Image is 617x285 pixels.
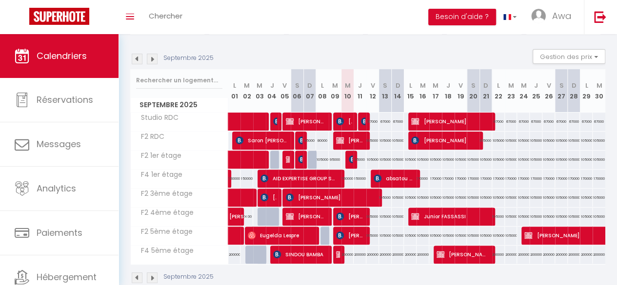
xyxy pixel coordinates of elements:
[29,8,89,25] img: Super Booking
[492,208,505,226] div: 105000
[530,246,542,264] div: 200000
[366,69,379,113] th: 12
[442,189,455,207] div: 105000
[273,245,326,264] span: SINDOU BAMBA
[341,170,354,188] div: 150000
[580,208,593,226] div: 105000
[530,69,542,113] th: 25
[379,113,392,131] div: 67000
[517,132,530,150] div: 105000
[316,69,329,113] th: 08
[132,151,184,161] span: F2 1er étage
[455,189,467,207] div: 105000
[571,81,576,90] abbr: D
[517,246,530,264] div: 200000
[307,81,312,90] abbr: D
[505,189,517,207] div: 105000
[8,4,37,33] button: Ouvrir le widget de chat LiveChat
[411,112,488,131] span: [PERSON_NAME]
[479,69,492,113] th: 21
[354,151,366,169] div: 95000
[374,169,414,188] span: absatou diallo
[404,189,417,207] div: 105000
[531,9,546,23] img: ...
[517,170,530,188] div: 170000
[580,246,593,264] div: 200000
[404,246,417,264] div: 200000
[467,189,479,207] div: 105000
[580,69,593,113] th: 29
[508,81,514,90] abbr: M
[594,11,606,23] img: logout
[555,151,568,169] div: 105000
[132,227,195,237] span: F2 5ème étage
[228,170,241,188] div: 150000
[429,227,442,245] div: 105000
[336,245,340,264] span: [PERSON_NAME]
[479,170,492,188] div: 170000
[580,132,593,150] div: 105000
[593,170,605,188] div: 170000
[517,69,530,113] th: 24
[132,208,196,218] span: F2 4ème étage
[555,132,568,150] div: 105000
[329,69,341,113] th: 09
[336,226,364,245] span: [PERSON_NAME]
[379,69,392,113] th: 13
[286,150,290,169] span: [PERSON_NAME]
[542,170,555,188] div: 170000
[429,69,442,113] th: 17
[379,208,392,226] div: 105000
[392,132,404,150] div: 105000
[530,151,542,169] div: 105000
[555,208,568,226] div: 105000
[266,69,279,113] th: 04
[492,151,505,169] div: 105000
[366,113,379,131] div: 67000
[341,69,354,113] th: 10
[273,112,277,131] span: Abdourahim Ba
[455,170,467,188] div: 170000
[455,69,467,113] th: 19
[492,189,505,207] div: 105000
[442,151,455,169] div: 105000
[366,227,379,245] div: 105000
[260,188,277,207] span: [PERSON_NAME]
[505,208,517,226] div: 105000
[298,150,302,169] span: [PERSON_NAME]
[409,81,412,90] abbr: L
[517,113,530,131] div: 67000
[530,170,542,188] div: 170000
[303,69,316,113] th: 07
[433,81,438,90] abbr: M
[580,189,593,207] div: 105000
[240,170,253,188] div: 150000
[593,246,605,264] div: 200000
[329,151,341,169] div: 95000
[370,81,375,90] abbr: V
[568,151,580,169] div: 105000
[37,138,81,150] span: Messages
[316,151,329,169] div: 105000
[467,170,479,188] div: 170000
[492,227,505,245] div: 105000
[303,132,316,150] div: 95000
[37,50,87,62] span: Calendriers
[336,207,364,226] span: [PERSON_NAME] veyretout
[358,81,362,90] abbr: J
[361,112,365,131] span: [PERSON_NAME]
[417,189,429,207] div: 105000
[316,132,329,150] div: 80000
[392,151,404,169] div: 105000
[555,170,568,188] div: 170000
[568,208,580,226] div: 105000
[479,189,492,207] div: 105000
[248,226,313,245] span: Eugelda Lespre
[568,189,580,207] div: 105000
[479,132,492,150] div: 105000
[344,81,350,90] abbr: M
[233,81,236,90] abbr: L
[286,188,375,207] span: [PERSON_NAME]
[379,227,392,245] div: 105000
[37,227,82,239] span: Paiements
